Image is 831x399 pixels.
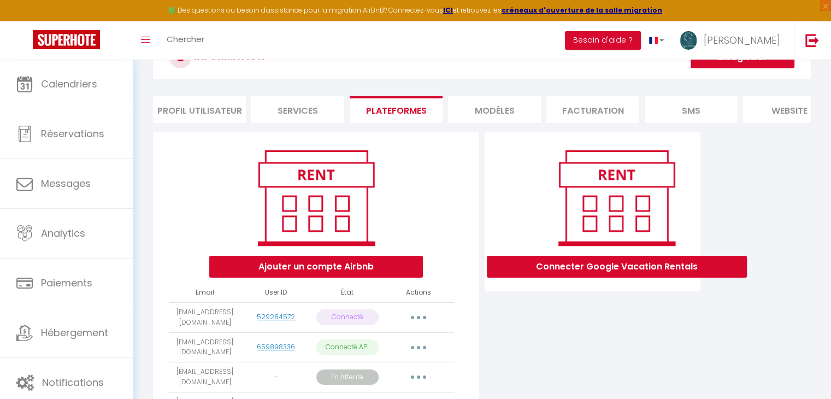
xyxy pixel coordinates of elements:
span: Analytics [41,226,85,240]
th: Actions [383,283,454,302]
img: logout [805,33,819,47]
span: Chercher [167,33,204,45]
li: SMS [645,96,738,123]
button: Ajouter un compte Airbnb [209,256,423,278]
li: Plateformes [350,96,443,123]
span: Calendriers [41,77,97,91]
a: créneaux d'ouverture de la salle migration [502,5,662,15]
th: User ID [240,283,311,302]
img: ... [680,31,697,50]
li: Services [251,96,344,123]
img: rent.png [547,145,686,250]
button: Connecter Google Vacation Rentals [487,256,747,278]
a: Chercher [158,21,213,60]
a: ICI [443,5,453,15]
th: Email [169,283,240,302]
a: ... [PERSON_NAME] [672,21,794,60]
p: En Attente [316,369,379,385]
th: État [312,283,383,302]
p: Connecté [316,309,379,325]
span: Réservations [41,127,104,140]
td: [EMAIL_ADDRESS][DOMAIN_NAME] [169,362,240,392]
a: 659898336 [257,342,295,351]
img: Super Booking [33,30,100,49]
button: Ouvrir le widget de chat LiveChat [9,4,42,37]
li: Facturation [546,96,639,123]
li: MODÈLES [448,96,541,123]
img: rent.png [246,145,386,250]
span: Notifications [42,375,104,389]
span: Paiements [41,276,92,290]
button: Besoin d'aide ? [565,31,641,50]
a: 529284572 [257,312,295,321]
td: [EMAIL_ADDRESS][DOMAIN_NAME] [169,332,240,362]
span: Messages [41,177,91,190]
div: - [245,372,307,383]
td: [EMAIL_ADDRESS][DOMAIN_NAME] [169,302,240,332]
li: Profil Utilisateur [153,96,246,123]
span: Hébergement [41,326,108,339]
p: Connecté API [316,339,379,355]
span: [PERSON_NAME] [704,33,780,47]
